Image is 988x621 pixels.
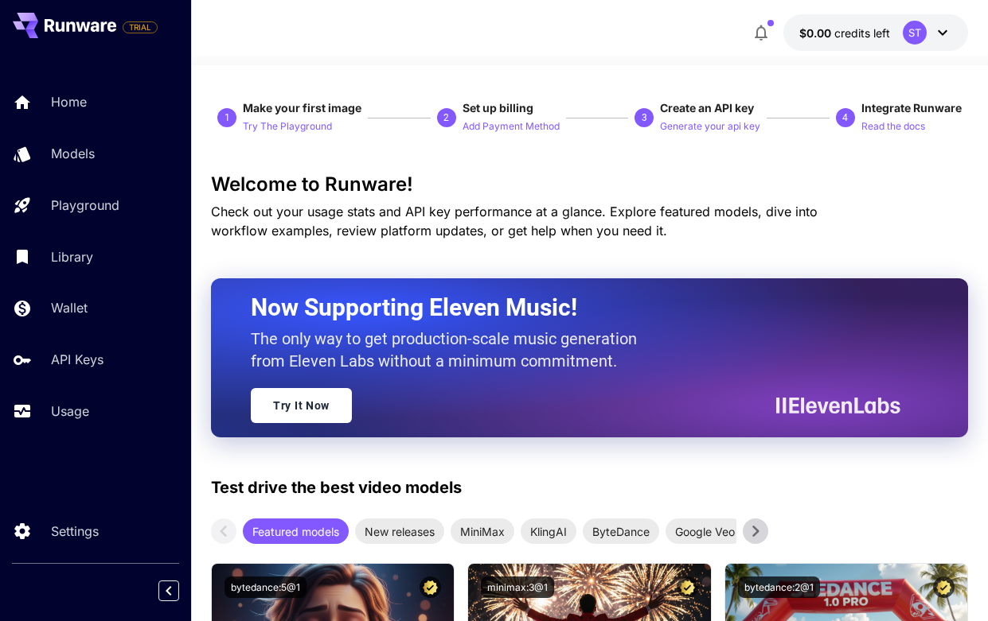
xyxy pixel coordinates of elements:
div: MiniMax [451,518,514,544]
button: Try The Playground [243,116,332,135]
button: Certified Model – Vetted for best performance and includes a commercial license. [420,576,441,598]
span: Set up billing [463,101,533,114]
span: Make your first image [243,101,361,114]
button: Certified Model – Vetted for best performance and includes a commercial license. [677,576,698,598]
div: Collapse sidebar [170,576,191,605]
h2: Now Supporting Eleven Music! [251,293,888,323]
span: $0.00 [799,26,834,40]
button: Generate your api key [660,116,760,135]
p: Test drive the best video models [211,475,462,499]
span: credits left [834,26,890,40]
p: 2 [443,111,449,125]
div: New releases [355,518,444,544]
p: API Keys [51,350,103,369]
span: Featured models [243,523,349,540]
span: Google Veo [666,523,744,540]
span: KlingAI [521,523,576,540]
span: Create an API key [660,101,754,114]
button: Collapse sidebar [158,580,179,601]
p: Library [51,247,93,266]
h3: Welcome to Runware! [211,173,968,196]
button: Certified Model – Vetted for best performance and includes a commercial license. [933,576,955,598]
p: Playground [51,196,119,215]
p: Add Payment Method [463,119,560,134]
p: The only way to get production-scale music generation from Eleven Labs without a minimum commitment. [251,328,649,372]
div: ByteDance [583,518,659,544]
div: ST [903,21,927,45]
span: MiniMax [451,523,514,540]
a: Try It Now [251,388,352,423]
button: Read the docs [861,116,925,135]
button: Add Payment Method [463,116,560,135]
p: Read the docs [861,119,925,134]
button: bytedance:2@1 [738,576,820,598]
div: $0.00 [799,25,890,41]
span: ByteDance [583,523,659,540]
button: bytedance:5@1 [225,576,307,598]
span: New releases [355,523,444,540]
p: Try The Playground [243,119,332,134]
p: Usage [51,402,89,421]
div: KlingAI [521,518,576,544]
p: Wallet [51,298,88,317]
div: Google Veo [666,518,744,544]
span: Check out your usage stats and API key performance at a glance. Explore featured models, dive int... [211,204,818,239]
span: TRIAL [123,21,157,33]
button: $0.00ST [783,14,968,51]
button: minimax:3@1 [481,576,554,598]
div: Featured models [243,518,349,544]
p: Home [51,92,87,111]
p: Generate your api key [660,119,760,134]
span: Integrate Runware [861,101,962,114]
p: 1 [225,111,230,125]
span: Add your payment card to enable full platform functionality. [123,17,158,37]
p: 3 [642,111,647,125]
p: 4 [842,111,848,125]
p: Models [51,144,95,163]
p: Settings [51,522,99,541]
